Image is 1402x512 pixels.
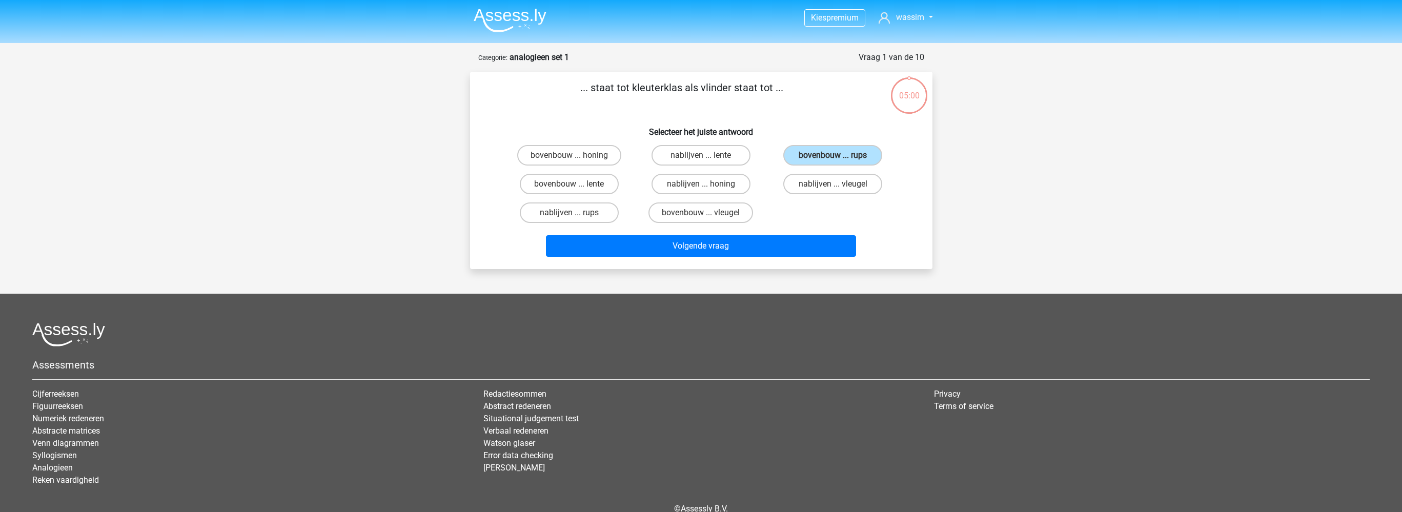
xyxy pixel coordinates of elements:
a: Terms of service [934,401,993,411]
a: Watson glaser [483,438,535,448]
h6: Selecteer het juiste antwoord [486,119,916,137]
a: Error data checking [483,450,553,460]
a: Abstract redeneren [483,401,551,411]
a: Verbaal redeneren [483,426,548,436]
a: Situational judgement test [483,414,579,423]
a: Kiespremium [805,11,865,25]
small: Categorie: [478,54,507,62]
span: premium [826,13,859,23]
a: Analogieen [32,463,73,473]
label: nablijven ... vleugel [783,174,882,194]
a: [PERSON_NAME] [483,463,545,473]
label: nablijven ... rups [520,202,619,223]
a: wassim [875,11,937,24]
label: bovenbouw ... lente [520,174,619,194]
label: bovenbouw ... vleugel [648,202,753,223]
button: Volgende vraag [546,235,856,257]
label: nablijven ... lente [652,145,750,166]
a: Venn diagrammen [32,438,99,448]
a: Cijferreeksen [32,389,79,399]
a: Reken vaardigheid [32,475,99,485]
p: ... staat tot kleuterklas als vlinder staat tot ... [486,80,878,111]
label: bovenbouw ... rups [783,145,882,166]
label: nablijven ... honing [652,174,750,194]
label: bovenbouw ... honing [517,145,621,166]
a: Abstracte matrices [32,426,100,436]
a: Redactiesommen [483,389,546,399]
div: Vraag 1 van de 10 [859,51,924,64]
a: Numeriek redeneren [32,414,104,423]
a: Figuurreeksen [32,401,83,411]
a: Syllogismen [32,450,77,460]
strong: analogieen set 1 [510,52,569,62]
img: Assessly logo [32,322,105,346]
h5: Assessments [32,359,1370,371]
span: Kies [811,13,826,23]
a: Privacy [934,389,961,399]
img: Assessly [474,8,546,32]
span: wassim [896,12,924,22]
div: 05:00 [890,76,928,102]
